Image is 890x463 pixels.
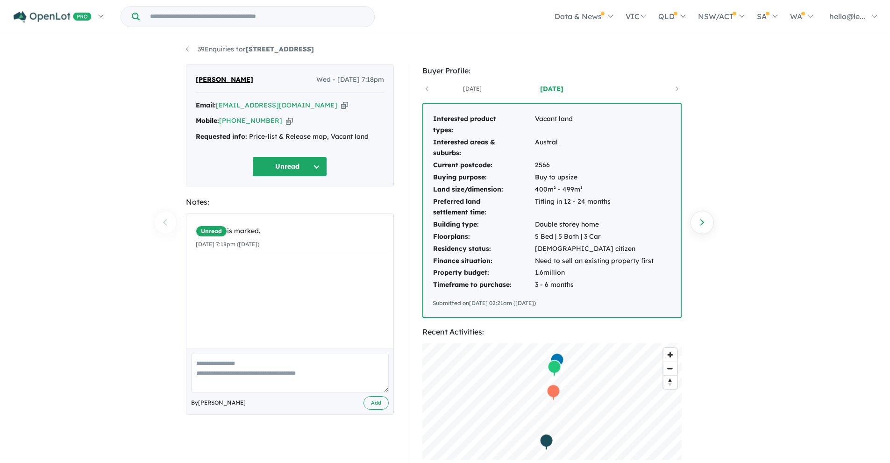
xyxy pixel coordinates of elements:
[433,231,534,243] td: Floorplans:
[196,226,391,237] div: is marked.
[433,84,512,93] a: [DATE]
[422,64,682,77] div: Buyer Profile:
[433,219,534,231] td: Building type:
[363,396,389,410] button: Add
[219,116,282,125] a: [PHONE_NUMBER]
[196,116,219,125] strong: Mobile:
[196,132,247,141] strong: Requested info:
[433,113,534,136] td: Interested product types:
[196,131,384,142] div: Price-list & Release map, Vacant land
[316,74,384,85] span: Wed - [DATE] 7:18pm
[534,159,654,171] td: 2566
[663,362,677,375] button: Zoom out
[422,326,682,338] div: Recent Activities:
[433,159,534,171] td: Current postcode:
[433,299,671,308] div: Submitted on [DATE] 02:21am ([DATE])
[246,45,314,53] strong: [STREET_ADDRESS]
[196,74,253,85] span: [PERSON_NAME]
[186,45,314,53] a: 39Enquiries for[STREET_ADDRESS]
[534,184,654,196] td: 400m² - 499m²
[433,279,534,291] td: Timeframe to purchase:
[550,353,564,370] div: Map marker
[433,267,534,279] td: Property budget:
[286,116,293,126] button: Copy
[546,384,560,401] div: Map marker
[512,84,591,93] a: [DATE]
[186,44,705,55] nav: breadcrumb
[433,196,534,219] td: Preferred land settlement time:
[534,255,654,267] td: Need to sell an existing property first
[534,113,654,136] td: Vacant land
[534,136,654,160] td: Austral
[422,343,682,460] canvas: Map
[186,196,394,208] div: Notes:
[14,11,92,23] img: Openlot PRO Logo White
[433,255,534,267] td: Finance situation:
[196,241,259,248] small: [DATE] 7:18pm ([DATE])
[216,101,337,109] a: [EMAIL_ADDRESS][DOMAIN_NAME]
[534,219,654,231] td: Double storey home
[433,243,534,255] td: Residency status:
[191,398,246,407] span: By [PERSON_NAME]
[534,171,654,184] td: Buy to upsize
[433,184,534,196] td: Land size/dimension:
[142,7,372,27] input: Try estate name, suburb, builder or developer
[433,136,534,160] td: Interested areas & suburbs:
[547,360,561,377] div: Map marker
[534,267,654,279] td: 1.6million
[534,243,654,255] td: [DEMOGRAPHIC_DATA] citizen
[433,171,534,184] td: Buying purpose:
[196,101,216,109] strong: Email:
[663,348,677,362] button: Zoom in
[252,157,327,177] button: Unread
[663,362,677,375] span: Zoom out
[663,375,677,389] button: Reset bearing to north
[534,231,654,243] td: 5 Bed | 5 Bath | 3 Car
[341,100,348,110] button: Copy
[539,434,553,451] div: Map marker
[829,12,865,21] span: hello@le...
[534,279,654,291] td: 3 - 6 months
[196,226,227,237] span: Unread
[534,196,654,219] td: Titling in 12 - 24 months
